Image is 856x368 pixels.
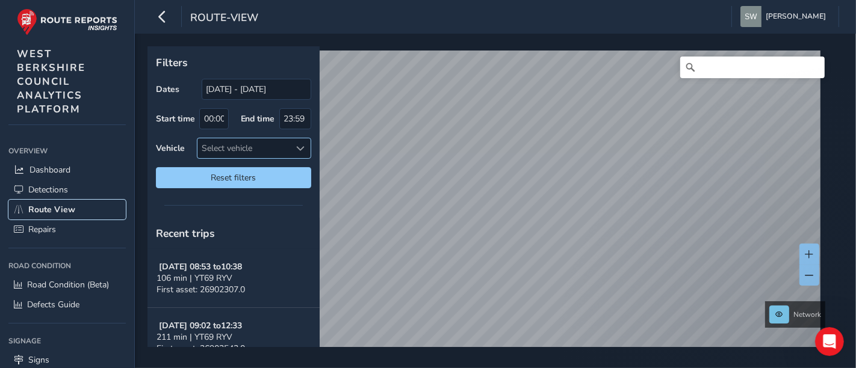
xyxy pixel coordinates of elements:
[157,272,232,284] span: 106 min | YT69 RYV
[156,226,215,241] span: Recent trips
[17,8,117,35] img: rr logo
[8,275,126,295] a: Road Condition (Beta)
[8,257,126,275] div: Road Condition
[28,184,68,195] span: Detections
[160,320,243,331] strong: [DATE] 09:02 to 12:33
[8,295,126,314] a: Defects Guide
[740,6,830,27] button: [PERSON_NAME]
[157,331,232,343] span: 211 min | YT69 RYV
[8,142,126,160] div: Overview
[8,160,126,180] a: Dashboard
[156,167,311,188] button: Reset filters
[8,200,126,219] a: Route View
[156,84,179,95] label: Dates
[680,57,825,78] input: Search
[8,180,126,200] a: Detections
[152,51,820,361] canvas: Map
[147,308,320,367] button: [DATE] 09:02 to12:33211 min | YT69 RYVFirst asset: 26903543.0
[17,47,85,116] span: WEST BERKSHIRE COUNCIL ANALYTICS PLATFORM
[157,284,245,295] span: First asset: 26902307.0
[740,6,761,27] img: diamond-layout
[793,310,821,319] span: Network
[156,55,311,70] p: Filters
[190,10,258,27] span: route-view
[815,327,844,356] iframe: Intercom live chat
[157,343,245,354] span: First asset: 26903543.0
[29,164,70,176] span: Dashboard
[27,279,109,290] span: Road Condition (Beta)
[28,204,75,215] span: Route View
[197,138,291,158] div: Select vehicle
[147,249,320,308] button: [DATE] 08:53 to10:38106 min | YT69 RYVFirst asset: 26902307.0
[27,299,79,310] span: Defects Guide
[8,332,126,350] div: Signage
[8,219,126,239] a: Repairs
[156,113,195,124] label: Start time
[28,224,56,235] span: Repairs
[28,354,49,366] span: Signs
[165,172,302,183] span: Reset filters
[766,6,826,27] span: [PERSON_NAME]
[160,261,243,272] strong: [DATE] 08:53 to 10:38
[156,143,185,154] label: Vehicle
[241,113,275,124] label: End time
